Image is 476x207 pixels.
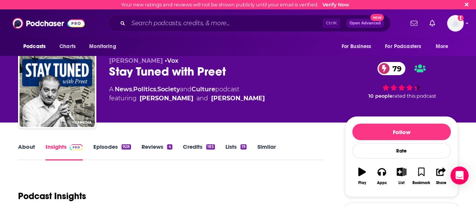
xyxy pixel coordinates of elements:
[180,86,192,93] span: and
[206,144,215,150] div: 183
[240,144,246,150] div: 19
[192,86,215,93] a: Culture
[372,163,391,190] button: Apps
[430,39,458,54] button: open menu
[46,143,83,160] a: InsightsPodchaser Pro
[20,52,95,127] img: Stay Tuned with Preet
[128,17,322,29] input: Search podcasts, credits, & more...
[447,15,464,32] button: Show profile menu
[352,163,372,190] button: Play
[370,14,384,21] span: New
[408,17,420,30] a: Show notifications dropdown
[140,94,193,103] a: Preet Bharara
[167,57,178,64] a: Vox
[109,85,265,103] div: A podcast
[141,143,172,160] a: Reviews4
[109,57,163,64] span: [PERSON_NAME]
[165,57,178,64] span: •
[412,181,430,185] div: Bookmark
[385,41,421,52] span: For Podcasters
[426,17,438,30] a: Show notifications dropdown
[368,93,392,99] span: 10 people
[167,144,172,150] div: 4
[257,143,275,160] a: Similar
[115,86,132,93] a: News
[211,94,265,103] div: [PERSON_NAME]
[392,93,436,99] span: rated this podcast
[132,86,133,93] span: ,
[450,166,468,184] div: Open Intercom Messenger
[350,21,381,25] span: Open Advanced
[458,15,464,21] svg: Email not verified
[156,86,157,93] span: ,
[84,39,126,54] button: open menu
[322,2,349,8] a: Verify Now
[18,143,35,160] a: About
[93,143,131,160] a: Episodes928
[109,94,265,103] span: featuring
[447,15,464,32] img: User Profile
[70,144,83,150] img: Podchaser Pro
[341,41,371,52] span: For Business
[385,62,405,75] span: 79
[346,19,384,28] button: Open AdvancedNew
[377,181,387,185] div: Apps
[377,62,405,75] a: 79
[336,39,380,54] button: open menu
[133,86,156,93] a: Politics
[183,143,215,160] a: Credits183
[322,18,340,28] span: Ctrl K
[122,144,131,150] div: 928
[447,15,464,32] span: Logged in as carlosrosario
[436,41,449,52] span: More
[431,163,451,190] button: Share
[225,143,246,160] a: Lists19
[157,86,180,93] a: Society
[352,143,451,159] div: Rate
[345,57,458,104] div: 79 10 peoplerated this podcast
[411,163,431,190] button: Bookmark
[196,94,208,103] span: and
[352,124,451,140] button: Follow
[55,39,80,54] a: Charts
[12,16,85,30] img: Podchaser - Follow, Share and Rate Podcasts
[108,15,391,32] div: Search podcasts, credits, & more...
[358,181,366,185] div: Play
[121,2,349,8] div: Your new ratings and reviews will not be shown publicly until your email is verified.
[59,41,76,52] span: Charts
[380,39,432,54] button: open menu
[89,41,116,52] span: Monitoring
[392,163,411,190] button: List
[18,190,86,202] h1: Podcast Insights
[398,181,405,185] div: List
[23,41,46,52] span: Podcasts
[18,39,55,54] button: open menu
[436,181,446,185] div: Share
